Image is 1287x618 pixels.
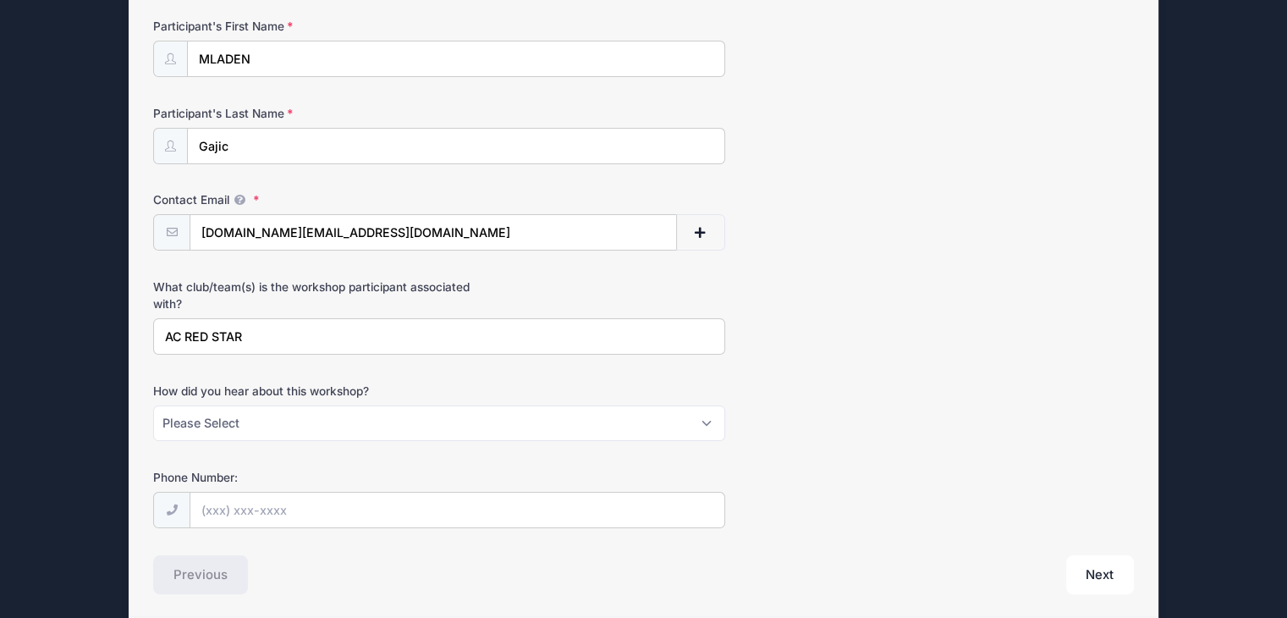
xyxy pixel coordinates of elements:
[187,128,725,164] input: Participant's Last Name
[190,214,677,251] input: email@email.com
[153,105,480,122] label: Participant's Last Name
[153,18,480,35] label: Participant's First Name
[187,41,725,77] input: Participant's First Name
[153,279,480,313] label: What club/team(s) is the workshop participant associated with?
[153,383,480,400] label: How did you hear about this workshop?
[153,469,480,486] label: Phone Number:
[1066,555,1135,594] button: Next
[153,191,480,208] label: Contact Email
[190,492,725,528] input: (xxx) xxx-xxxx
